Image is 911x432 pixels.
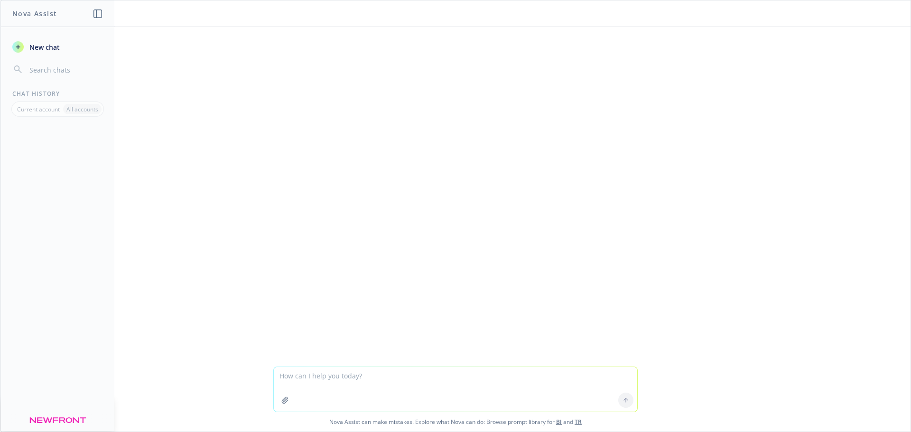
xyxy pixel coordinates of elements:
[28,63,103,76] input: Search chats
[1,90,114,98] div: Chat History
[9,38,107,55] button: New chat
[66,105,98,113] p: All accounts
[28,42,60,52] span: New chat
[575,418,582,426] a: TR
[4,412,907,432] span: Nova Assist can make mistakes. Explore what Nova can do: Browse prompt library for and
[556,418,562,426] a: BI
[17,105,60,113] p: Current account
[12,9,57,18] h1: Nova Assist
